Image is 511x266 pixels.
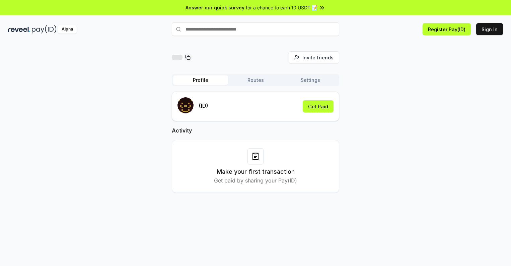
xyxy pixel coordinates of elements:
[173,75,228,85] button: Profile
[283,75,338,85] button: Settings
[476,23,503,35] button: Sign In
[186,4,244,11] span: Answer our quick survey
[423,23,471,35] button: Register Pay(ID)
[172,126,339,135] h2: Activity
[289,51,339,63] button: Invite friends
[217,167,295,176] h3: Make your first transaction
[32,25,57,34] img: pay_id
[246,4,317,11] span: for a chance to earn 10 USDT 📝
[8,25,30,34] img: reveel_dark
[303,100,334,112] button: Get Paid
[228,75,283,85] button: Routes
[58,25,77,34] div: Alpha
[199,102,208,110] p: (ID)
[214,176,297,184] p: Get paid by sharing your Pay(ID)
[302,54,334,61] span: Invite friends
